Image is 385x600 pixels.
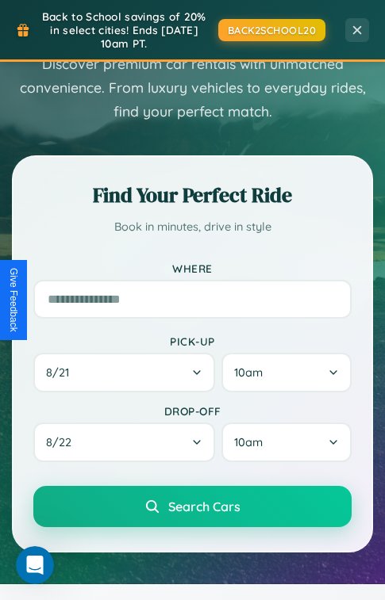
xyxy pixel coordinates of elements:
[234,435,263,449] span: 10am
[33,334,352,348] label: Pick-up
[218,19,326,41] button: BACK2SCHOOL20
[38,10,210,50] span: Back to School savings of 20% in select cities! Ends [DATE] 10am PT.
[33,181,352,209] h2: Find Your Perfect Ride
[33,422,215,462] button: 8/22
[33,217,352,238] p: Book in minutes, drive in style
[221,353,352,392] button: 10am
[33,262,352,275] label: Where
[168,499,241,514] span: Search Cars
[12,52,373,124] p: Discover premium car rentals with unmatched convenience. From luxury vehicles to everyday rides, ...
[46,365,77,380] span: 8 / 21
[8,268,19,332] div: Give Feedback
[33,404,352,418] label: Drop-off
[234,365,263,380] span: 10am
[221,422,352,462] button: 10am
[33,353,215,392] button: 8/21
[46,435,79,449] span: 8 / 22
[16,546,54,584] iframe: Intercom live chat
[33,486,352,527] button: Search Cars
